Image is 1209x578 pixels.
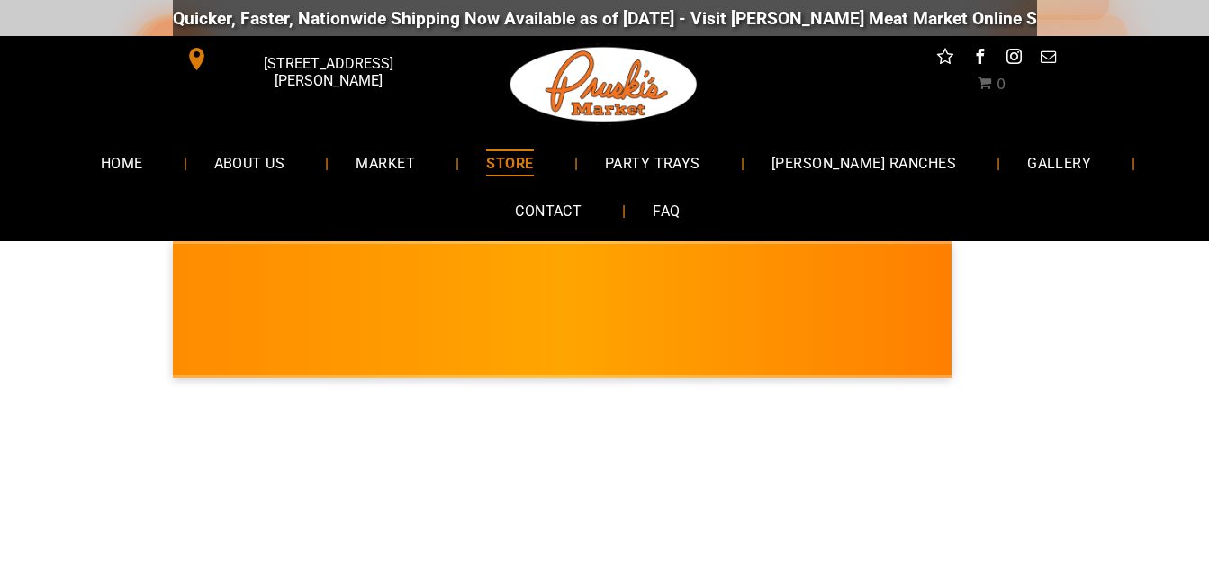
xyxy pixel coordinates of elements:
[1000,139,1118,186] a: GALLERY
[74,139,170,186] a: HOME
[187,139,312,186] a: ABOUT US
[1036,45,1060,73] a: email
[507,36,701,133] img: Pruski-s+Market+HQ+Logo2-1920w.png
[459,139,560,186] a: STORE
[626,187,707,235] a: FAQ
[329,139,442,186] a: MARKET
[578,139,727,186] a: PARTY TRAYS
[173,45,448,73] a: [STREET_ADDRESS][PERSON_NAME]
[997,76,1006,93] span: 0
[488,187,609,235] a: CONTACT
[934,45,957,73] a: Social network
[212,46,444,98] span: [STREET_ADDRESS][PERSON_NAME]
[968,45,991,73] a: facebook
[744,139,983,186] a: [PERSON_NAME] RANCHES
[1002,45,1025,73] a: instagram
